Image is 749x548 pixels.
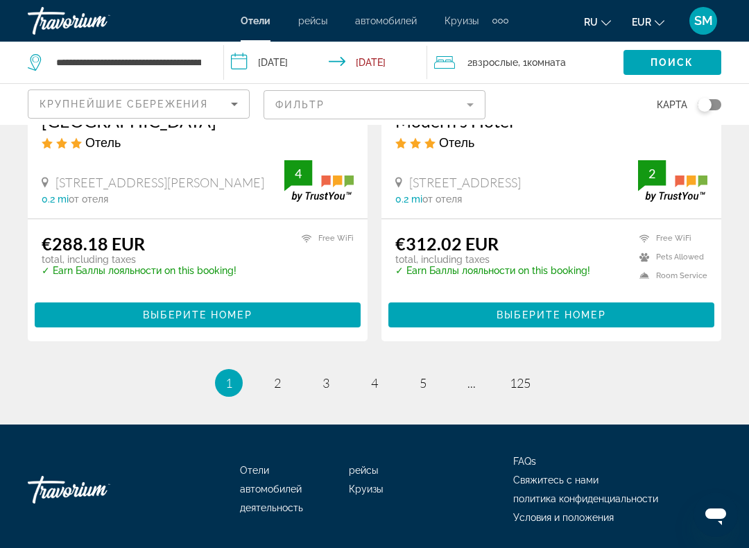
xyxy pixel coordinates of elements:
a: автомобилей [355,15,417,26]
li: Free WiFi [632,233,707,245]
a: Travorium [28,3,166,39]
button: Travelers: 2 adults, 0 children [427,42,623,83]
span: [STREET_ADDRESS][PERSON_NAME] [55,175,264,190]
span: 2 [467,53,518,72]
span: 125 [510,375,531,391]
mat-select: Sort by [40,96,238,112]
span: 0.2 mi [42,194,69,205]
span: Взрослые [472,57,518,68]
span: Комната [527,57,566,68]
span: Поиск [651,57,694,68]
a: Круизы [349,483,383,495]
span: 3 [322,375,329,391]
button: Выберите номер [35,302,361,327]
a: деятельность [240,502,303,513]
span: ... [467,375,476,391]
span: 5 [420,375,427,391]
span: [STREET_ADDRESS] [409,175,521,190]
li: Free WiFi [295,233,354,245]
span: 1 [225,375,232,391]
p: total, including taxes [42,254,236,265]
a: Отели [240,465,269,476]
iframe: Кнопка запуска окна обмена сообщениями [694,493,738,537]
span: карта [657,95,687,114]
span: от отеля [422,194,462,205]
a: Условия и положения [513,512,614,523]
span: Отель [439,135,474,150]
button: Extra navigation items [492,10,508,32]
span: ru [584,17,598,28]
a: рейсы [349,465,378,476]
nav: Pagination [28,369,721,397]
li: Pets Allowed [632,251,707,263]
button: Change language [584,12,611,32]
button: Change currency [632,12,664,32]
a: Выберите номер [388,305,714,320]
a: Отели [241,15,270,26]
span: Выберите номер [143,309,252,320]
a: Круизы [445,15,479,26]
span: Отель [85,135,121,150]
span: SM [694,14,713,28]
span: Крупнейшие сбережения [40,99,208,110]
span: EUR [632,17,651,28]
ins: €288.18 EUR [42,233,145,254]
ins: €312.02 EUR [395,233,499,254]
a: политика конфиденциальности [513,493,658,504]
li: Room Service [632,270,707,282]
p: ✓ Earn Баллы лояльности on this booking! [42,265,236,276]
span: 2 [274,375,281,391]
span: Выберите номер [497,309,605,320]
button: Выберите номер [388,302,714,327]
div: 2 [638,165,666,182]
a: автомобилей [240,483,302,495]
p: total, including taxes [395,254,590,265]
span: 0.2 mi [395,194,422,205]
button: Toggle map [687,99,721,111]
img: trustyou-badge.svg [284,160,354,201]
button: Поиск [623,50,721,75]
span: от отеля [69,194,108,205]
div: 4 [284,165,312,182]
button: Check-in date: Nov 28, 2025 Check-out date: Nov 30, 2025 [224,42,427,83]
span: 4 [371,375,378,391]
div: 3 star Hotel [395,135,707,150]
a: Выберите номер [35,305,361,320]
button: User Menu [685,6,721,35]
a: Свяжитесь с нами [513,474,599,486]
img: trustyou-badge.svg [638,160,707,201]
button: Filter [264,89,485,120]
p: ✓ Earn Баллы лояльности on this booking! [395,265,590,276]
span: , 1 [518,53,566,72]
a: FAQs [513,456,536,467]
a: рейсы [298,15,327,26]
a: Travorium [28,469,166,511]
div: 3 star Hotel [42,135,354,150]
